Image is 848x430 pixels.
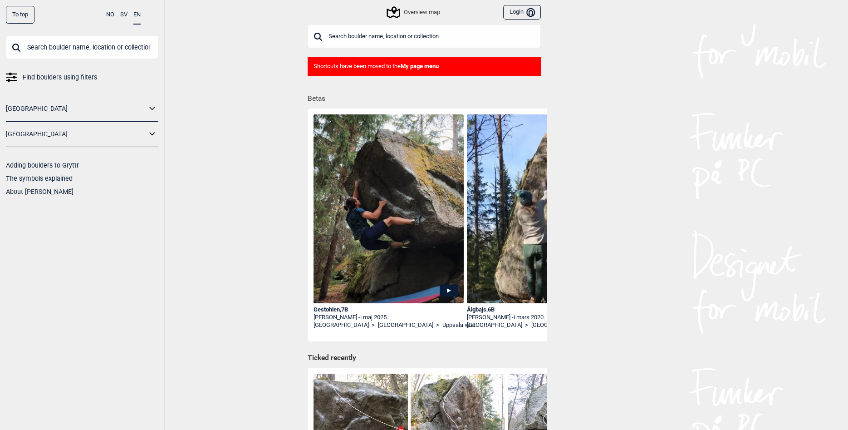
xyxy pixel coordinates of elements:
div: Gestohlen , 7B [314,306,464,314]
a: [GEOGRAPHIC_DATA] [314,321,369,329]
a: About [PERSON_NAME] [6,188,74,195]
span: i maj 2025. [360,314,388,321]
h1: Ticked recently [308,353,541,363]
div: Overview map [388,7,440,18]
div: Shortcuts have been moved to the [308,57,541,76]
img: Jan pa Gestohlen [314,114,464,307]
img: Christina pa Algbajs [467,114,618,334]
input: Search boulder name, location or collection [6,35,158,59]
div: To top [6,6,34,24]
a: [GEOGRAPHIC_DATA] [6,102,147,115]
div: [PERSON_NAME] - [314,314,464,321]
button: SV [120,6,127,24]
span: Find boulders using filters [23,71,97,84]
a: [GEOGRAPHIC_DATA] [6,128,147,141]
b: My page menu [401,63,439,69]
a: Adding boulders to Gryttr [6,162,79,169]
span: > [525,321,528,329]
div: Älgbajs , 6B [467,306,618,314]
h1: Betas [308,88,547,104]
span: > [436,321,439,329]
span: > [372,321,375,329]
a: Find boulders using filters [6,71,158,84]
button: Login [503,5,540,20]
a: [GEOGRAPHIC_DATA] [531,321,587,329]
button: NO [106,6,114,24]
a: [GEOGRAPHIC_DATA] [467,321,522,329]
div: [PERSON_NAME] - [467,314,618,321]
a: Uppsala väst [442,321,475,329]
span: i mars 2020. [514,314,545,321]
input: Search boulder name, location or collection [308,25,541,48]
button: EN [133,6,141,25]
a: The symbols explained [6,175,73,182]
a: [GEOGRAPHIC_DATA] [378,321,433,329]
